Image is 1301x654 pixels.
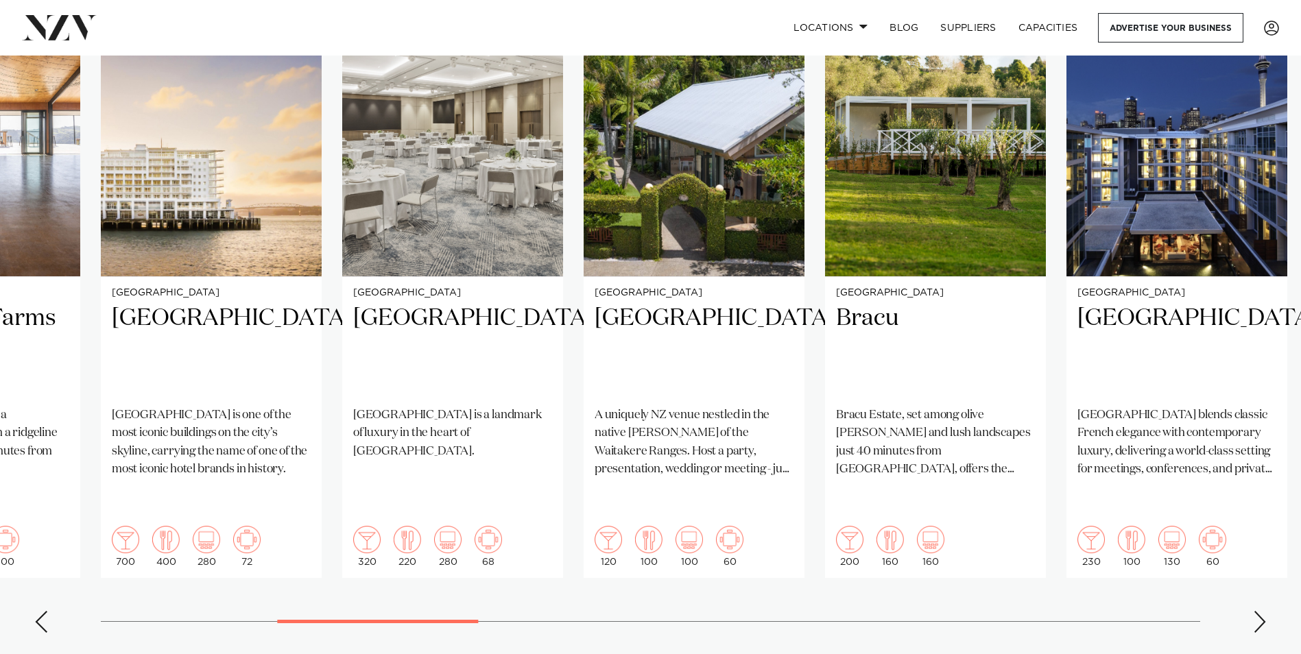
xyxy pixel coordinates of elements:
[876,526,904,567] div: 160
[353,526,381,553] img: cocktail.png
[836,288,1035,298] small: [GEOGRAPHIC_DATA]
[595,288,793,298] small: [GEOGRAPHIC_DATA]
[394,526,421,553] img: dining.png
[716,526,743,553] img: meeting.png
[152,526,180,567] div: 400
[353,407,552,461] p: [GEOGRAPHIC_DATA] is a landmark of luxury in the heart of [GEOGRAPHIC_DATA].
[1158,526,1186,553] img: theatre.png
[1199,526,1226,553] img: meeting.png
[112,303,311,396] h2: [GEOGRAPHIC_DATA]
[1077,407,1276,479] p: [GEOGRAPHIC_DATA] blends classic French elegance with contemporary luxury, delivering a world-cla...
[475,526,502,553] img: meeting.png
[112,526,139,567] div: 700
[879,13,929,43] a: BLOG
[1077,526,1105,567] div: 230
[1118,526,1145,553] img: dining.png
[1158,526,1186,567] div: 130
[112,526,139,553] img: cocktail.png
[836,526,863,553] img: cocktail.png
[152,526,180,553] img: dining.png
[676,526,703,553] img: theatre.png
[394,526,421,567] div: 220
[595,526,622,567] div: 120
[876,526,904,553] img: dining.png
[836,526,863,567] div: 200
[595,526,622,553] img: cocktail.png
[353,288,552,298] small: [GEOGRAPHIC_DATA]
[193,526,220,553] img: theatre.png
[353,303,552,396] h2: [GEOGRAPHIC_DATA]
[836,407,1035,479] p: Bracu Estate, set among olive [PERSON_NAME] and lush landscapes just 40 minutes from [GEOGRAPHIC_...
[635,526,663,553] img: dining.png
[1007,13,1089,43] a: Capacities
[917,526,944,553] img: theatre.png
[1077,288,1276,298] small: [GEOGRAPHIC_DATA]
[193,526,220,567] div: 280
[475,526,502,567] div: 68
[1098,13,1243,43] a: Advertise your business
[595,303,793,396] h2: [GEOGRAPHIC_DATA]
[1118,526,1145,567] div: 100
[112,407,311,479] p: [GEOGRAPHIC_DATA] is one of the most iconic buildings on the city’s skyline, carrying the name of...
[929,13,1007,43] a: SUPPLIERS
[635,526,663,567] div: 100
[434,526,462,553] img: theatre.png
[783,13,879,43] a: Locations
[716,526,743,567] div: 60
[1199,526,1226,567] div: 60
[233,526,261,567] div: 72
[22,15,97,40] img: nzv-logo.png
[353,526,381,567] div: 320
[1077,526,1105,553] img: cocktail.png
[676,526,703,567] div: 100
[434,526,462,567] div: 280
[836,303,1035,396] h2: Bracu
[233,526,261,553] img: meeting.png
[1077,303,1276,396] h2: [GEOGRAPHIC_DATA]
[595,407,793,479] p: A uniquely NZ venue nestled in the native [PERSON_NAME] of the Waitakere Ranges. Host a party, pr...
[917,526,944,567] div: 160
[112,288,311,298] small: [GEOGRAPHIC_DATA]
